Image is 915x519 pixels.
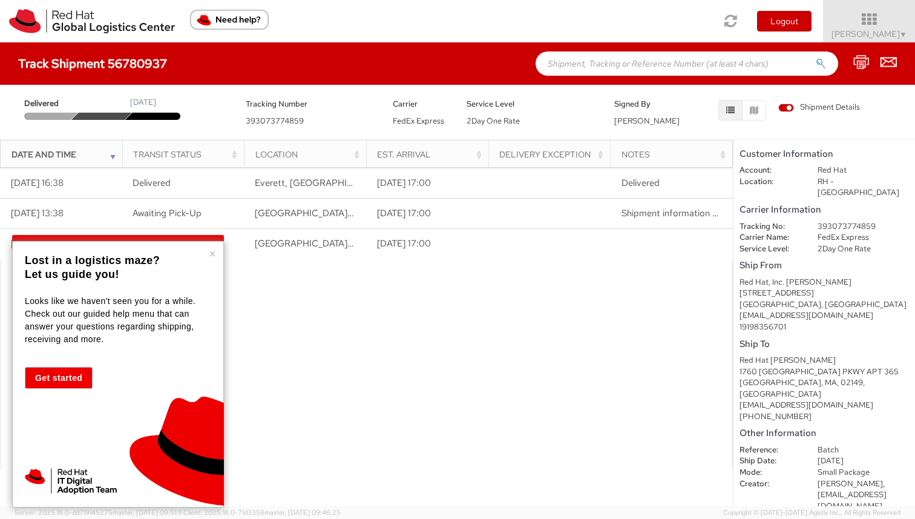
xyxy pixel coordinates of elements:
[730,176,808,188] dt: Location:
[730,243,808,255] dt: Service Level:
[740,322,909,333] div: 19198356701
[740,260,909,271] h5: Ship From
[740,299,909,311] div: [GEOGRAPHIC_DATA], [GEOGRAPHIC_DATA]
[9,9,175,33] img: rh-logistics-00dfa346123c4ec078e1.svg
[133,148,240,160] div: Transit Status
[757,11,812,31] button: Logout
[24,98,76,110] span: Delivered
[190,10,269,30] button: Need help?
[730,455,808,467] dt: Ship Date:
[778,102,860,115] label: Shipment Details
[740,400,909,411] div: [EMAIL_ADDRESS][DOMAIN_NAME]
[499,148,606,160] div: Delivery Exception
[255,148,362,160] div: Location
[113,508,182,517] span: master, [DATE] 09:51:11
[621,177,660,189] span: Delivered
[255,177,480,189] span: Everett, MA, US
[18,57,167,70] h4: Track Shipment 56780937
[730,478,808,490] dt: Creator:
[246,100,375,108] h5: Tracking Number
[25,268,119,280] strong: Let us guide you!
[900,30,907,39] span: ▼
[255,237,542,250] span: RALEIGH, NC, US
[740,205,909,215] h5: Carrier Information
[11,148,119,160] div: Date and Time
[740,355,909,366] div: Red Hat [PERSON_NAME]
[536,51,838,76] input: Shipment, Tracking or Reference Number (at least 4 chars)
[255,207,542,219] span: RALEIGH, NC, US
[133,177,171,189] span: Delivered
[467,116,520,126] span: 2Day One Rate
[740,366,909,378] div: 1760 [GEOGRAPHIC_DATA] PKWY APT 365
[25,295,208,346] p: Looks like we haven't seen you for a while. Check out our guided help menu that can answer your q...
[740,149,909,159] h5: Customer Information
[366,168,488,199] td: [DATE] 17:00
[209,248,216,260] button: Close
[366,199,488,229] td: [DATE] 17:00
[130,97,156,108] div: [DATE]
[831,28,907,39] span: [PERSON_NAME]
[740,339,909,349] h5: Ship To
[740,428,909,438] h5: Other Information
[740,377,909,400] div: [GEOGRAPHIC_DATA], MA, 02149, [GEOGRAPHIC_DATA]
[183,508,341,517] span: Client: 2025.18.0-71d3358
[467,100,596,108] h5: Service Level
[133,207,202,219] span: Awaiting Pick-Up
[366,229,488,259] td: [DATE] 17:00
[393,116,444,126] span: FedEx Express
[723,508,900,518] span: Copyright © [DATE]-[DATE] Agistix Inc., All Rights Reserved
[246,116,304,126] span: 393073774859
[614,100,670,108] h5: Signed By
[25,367,93,389] button: Get started
[264,508,341,517] span: master, [DATE] 09:46:25
[740,310,909,322] div: [EMAIL_ADDRESS][DOMAIN_NAME]
[740,277,909,288] div: Red Hat, Inc. [PERSON_NAME]
[614,116,680,126] span: [PERSON_NAME]
[730,445,808,456] dt: Reference:
[740,288,909,299] div: [STREET_ADDRESS]
[621,148,729,160] div: Notes
[393,100,448,108] h5: Carrier
[740,411,909,423] div: [PHONE_NUMBER]
[778,102,860,113] span: Shipment Details
[730,165,808,176] dt: Account:
[730,467,808,478] dt: Mode:
[25,254,160,266] strong: Lost in a logistics maze?
[730,232,808,243] dt: Carrier Name:
[621,207,769,219] span: Shipment information sent to FedEx
[15,508,182,517] span: Server: 2025.18.0-dd719145275
[818,478,885,489] span: [PERSON_NAME],
[730,221,808,233] dt: Tracking No:
[377,148,484,160] div: Est. Arrival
